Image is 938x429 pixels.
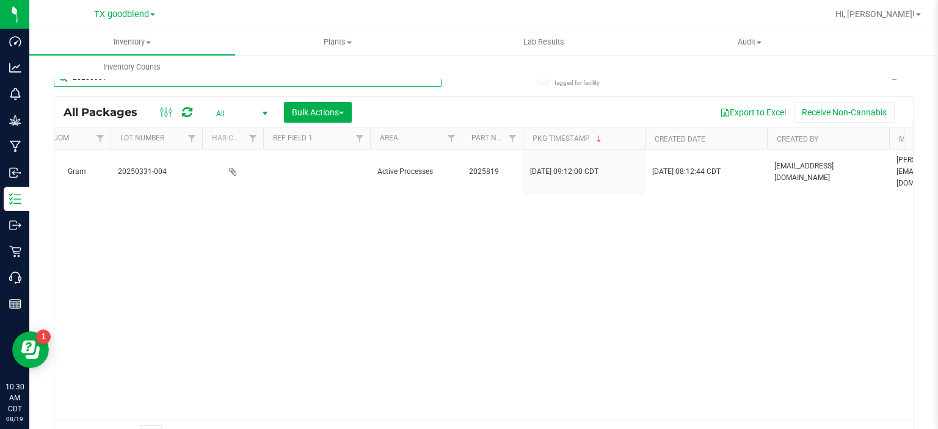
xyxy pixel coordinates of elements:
a: Filter [442,128,462,149]
span: Bulk Actions [292,107,344,117]
inline-svg: Manufacturing [9,140,21,153]
a: Inventory [29,29,235,55]
a: Inventory Counts [29,54,235,80]
a: Ref Field 1 [273,134,313,142]
a: Lab Results [441,29,647,55]
inline-svg: Reports [9,298,21,310]
a: Lot Number [120,134,164,142]
span: [EMAIL_ADDRESS][DOMAIN_NAME] [774,160,882,184]
inline-svg: Monitoring [9,88,21,100]
a: Filter [243,128,263,149]
span: 2025819 [469,166,515,178]
a: Created By [777,135,818,143]
span: TX goodblend [94,9,149,20]
span: [DATE] 08:12:44 CDT [652,166,721,178]
a: Filter [90,128,111,149]
a: Created Date [655,135,705,143]
p: 08/19 [5,414,24,424]
inline-svg: Grow [9,114,21,126]
span: Inventory Counts [87,62,177,73]
th: Has COA [202,128,263,150]
span: Lab Results [507,37,581,48]
a: Plants [235,29,441,55]
iframe: Resource center [12,331,49,368]
span: [DATE] 09:12:00 CDT [530,166,598,178]
inline-svg: Analytics [9,62,21,74]
button: Export to Excel [712,102,794,123]
inline-svg: Outbound [9,219,21,231]
span: Hi, [PERSON_NAME]! [835,9,915,19]
span: Audit [647,37,852,48]
span: Active Processes [377,166,454,178]
span: 20250331-004 [118,166,195,178]
inline-svg: Dashboard [9,35,21,48]
button: Receive Non-Cannabis [794,102,895,123]
a: UOM [53,134,69,142]
inline-svg: Inbound [9,167,21,179]
a: Filter [350,128,370,149]
span: All Packages [64,106,150,119]
inline-svg: Call Center [9,272,21,284]
button: Bulk Actions [284,102,352,123]
iframe: Resource center unread badge [36,330,51,344]
a: Pkg Timestamp [533,134,604,143]
a: Filter [182,128,202,149]
span: Plants [236,37,440,48]
inline-svg: Inventory [9,193,21,205]
span: Inventory [29,37,235,48]
a: Area [380,134,398,142]
a: Part Number [471,134,520,142]
a: Audit [647,29,853,55]
p: 10:30 AM CDT [5,381,24,414]
a: Filter [503,128,523,149]
span: Gram [51,166,103,178]
inline-svg: Retail [9,245,21,258]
